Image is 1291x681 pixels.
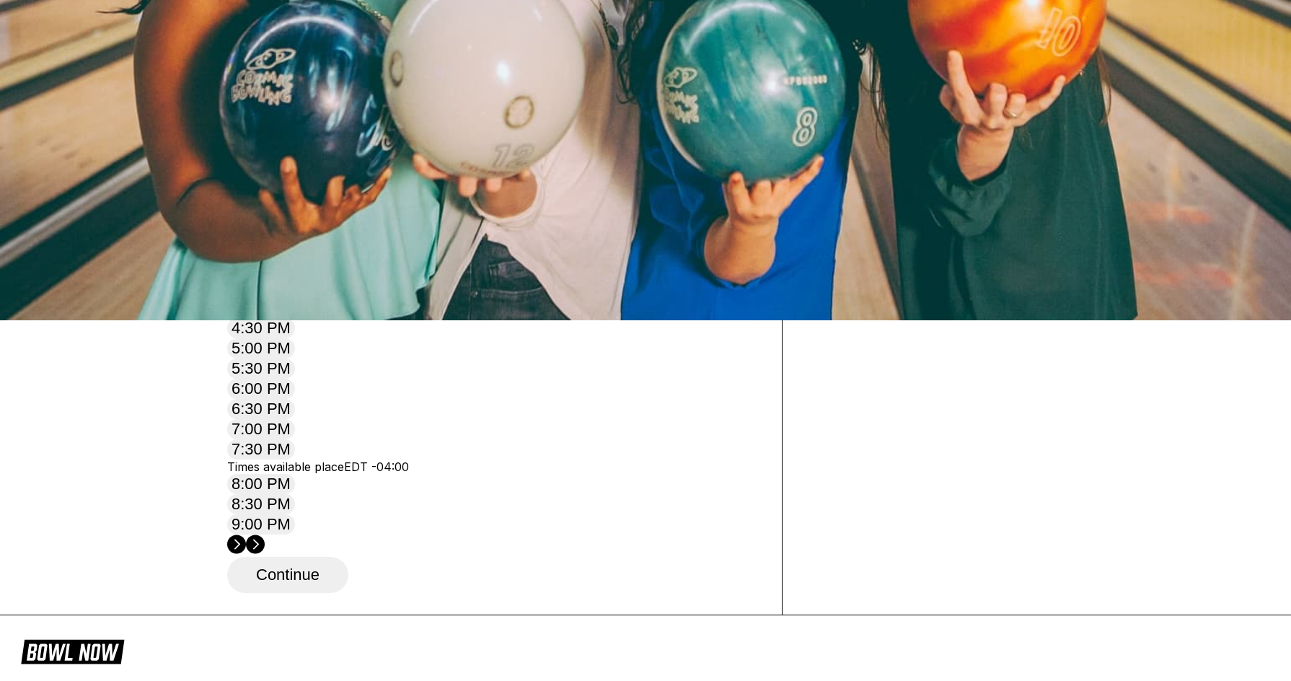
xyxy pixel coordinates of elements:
[227,318,295,338] button: 4:30 PM
[227,557,348,593] button: Continue
[344,460,409,474] span: EDT -04:00
[227,419,295,439] button: 7:00 PM
[227,439,295,460] button: 7:30 PM
[227,359,295,379] button: 5:30 PM
[227,514,295,535] button: 9:00 PM
[227,338,295,359] button: 5:00 PM
[227,399,295,419] button: 6:30 PM
[227,494,295,514] button: 8:30 PM
[227,379,295,399] button: 6:00 PM
[227,474,295,494] button: 8:00 PM
[227,460,344,474] span: Times available place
